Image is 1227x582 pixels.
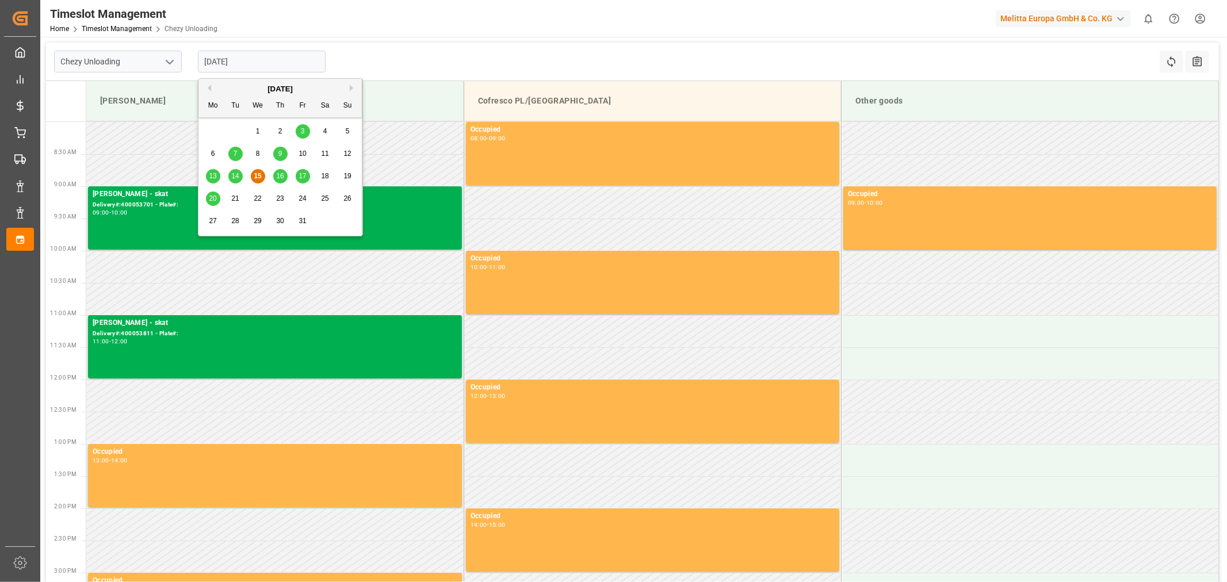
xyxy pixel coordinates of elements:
span: 9 [278,150,282,158]
div: month 2025-10 [202,120,359,232]
span: 17 [299,172,306,180]
div: Choose Saturday, October 18th, 2025 [318,169,332,183]
span: 31 [299,217,306,225]
div: Occupied [471,253,835,265]
span: 13 [209,172,216,180]
div: 12:00 [471,393,487,399]
div: Sa [318,99,332,113]
div: Timeslot Management [50,5,217,22]
div: Su [341,99,355,113]
input: DD-MM-YYYY [198,51,326,72]
div: - [487,522,488,527]
span: 8 [256,150,260,158]
div: Choose Friday, October 17th, 2025 [296,169,310,183]
div: Choose Monday, October 27th, 2025 [206,214,220,228]
div: Choose Wednesday, October 22nd, 2025 [251,192,265,206]
span: 9:00 AM [54,181,77,187]
span: 10:00 AM [50,246,77,252]
div: [PERSON_NAME] [95,90,454,112]
div: - [109,458,111,463]
span: 8:30 AM [54,149,77,155]
div: Melitta Europa GmbH & Co. KG [996,10,1131,27]
div: Choose Saturday, October 25th, 2025 [318,192,332,206]
div: Choose Thursday, October 16th, 2025 [273,169,288,183]
div: 15:00 [489,522,506,527]
div: 12:00 [111,339,128,344]
div: Choose Sunday, October 26th, 2025 [341,192,355,206]
span: 30 [276,217,284,225]
span: 12:00 PM [50,374,77,381]
span: 28 [231,217,239,225]
span: 12 [343,150,351,158]
div: - [487,136,488,141]
div: Choose Tuesday, October 28th, 2025 [228,214,243,228]
div: Choose Friday, October 24th, 2025 [296,192,310,206]
a: Home [50,25,69,33]
button: Previous Month [204,85,211,91]
span: 20 [209,194,216,202]
div: Occupied [471,511,835,522]
div: Choose Monday, October 20th, 2025 [206,192,220,206]
span: 11:30 AM [50,342,77,349]
span: 10 [299,150,306,158]
span: 1:00 PM [54,439,77,445]
span: 11 [321,150,328,158]
button: Next Month [350,85,357,91]
div: Choose Saturday, October 11th, 2025 [318,147,332,161]
div: Choose Tuesday, October 21st, 2025 [228,192,243,206]
span: 4 [323,127,327,135]
button: Melitta Europa GmbH & Co. KG [996,7,1136,29]
span: 6 [211,150,215,158]
div: 09:00 [489,136,506,141]
div: Occupied [848,189,1212,200]
div: Choose Sunday, October 5th, 2025 [341,124,355,139]
div: Choose Wednesday, October 1st, 2025 [251,124,265,139]
span: 15 [254,172,261,180]
span: 18 [321,172,328,180]
button: open menu [160,53,178,71]
div: 10:00 [471,265,487,270]
div: Th [273,99,288,113]
div: Delivery#:400053701 - Plate#: [93,200,457,210]
span: 5 [346,127,350,135]
div: - [487,393,488,399]
div: 09:00 [93,210,109,215]
span: 29 [254,217,261,225]
span: 25 [321,194,328,202]
div: 10:00 [866,200,883,205]
div: Choose Friday, October 31st, 2025 [296,214,310,228]
div: Choose Thursday, October 9th, 2025 [273,147,288,161]
span: 19 [343,172,351,180]
span: 11:00 AM [50,310,77,316]
div: Choose Wednesday, October 8th, 2025 [251,147,265,161]
button: Help Center [1161,6,1187,32]
div: Choose Monday, October 13th, 2025 [206,169,220,183]
div: Choose Friday, October 3rd, 2025 [296,124,310,139]
div: Choose Tuesday, October 14th, 2025 [228,169,243,183]
span: 14 [231,172,239,180]
div: - [109,210,111,215]
div: Mo [206,99,220,113]
div: Fr [296,99,310,113]
div: Choose Sunday, October 19th, 2025 [341,169,355,183]
span: 10:30 AM [50,278,77,284]
span: 2:00 PM [54,503,77,510]
span: 21 [231,194,239,202]
div: Choose Thursday, October 2nd, 2025 [273,124,288,139]
div: [DATE] [198,83,362,95]
span: 27 [209,217,216,225]
span: 12:30 PM [50,407,77,413]
div: Choose Friday, October 10th, 2025 [296,147,310,161]
div: 11:00 [93,339,109,344]
div: Choose Tuesday, October 7th, 2025 [228,147,243,161]
span: 1:30 PM [54,471,77,477]
button: show 0 new notifications [1136,6,1161,32]
span: 23 [276,194,284,202]
span: 3 [301,127,305,135]
div: 13:00 [93,458,109,463]
input: Type to search/select [54,51,182,72]
div: Choose Monday, October 6th, 2025 [206,147,220,161]
span: 24 [299,194,306,202]
div: Occupied [471,124,835,136]
span: 22 [254,194,261,202]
